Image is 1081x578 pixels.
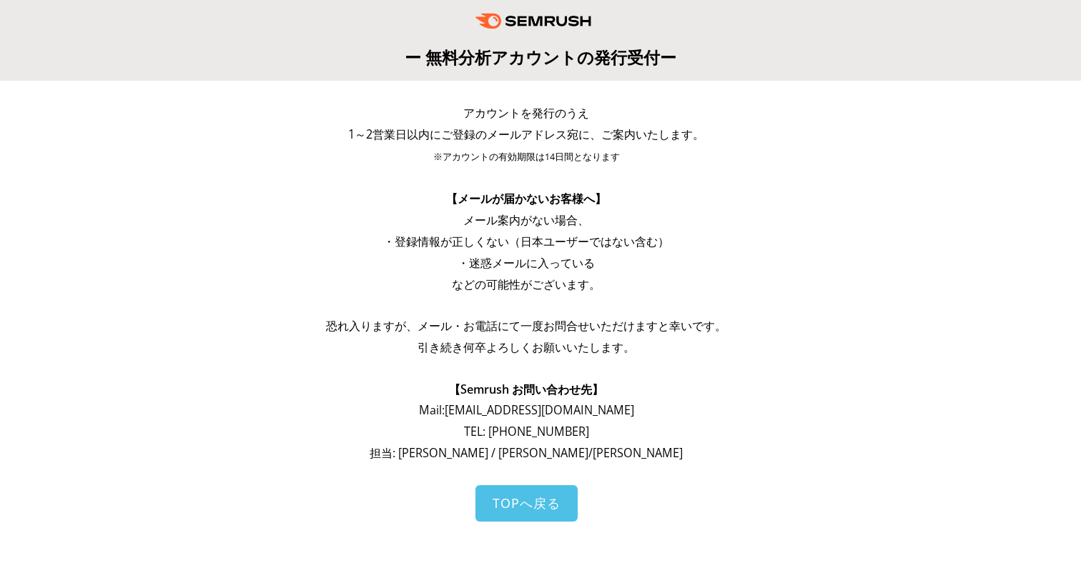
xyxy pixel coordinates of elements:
[475,485,578,522] a: TOPへ戻る
[419,402,634,418] span: Mail: [EMAIL_ADDRESS][DOMAIN_NAME]
[452,276,601,292] span: などの可能性がございます。
[418,339,635,355] span: 引き続き何卒よろしくお願いいたします。
[405,46,676,69] span: ー 無料分析アカウントの発行受付ー
[433,151,620,163] span: ※アカウントの有効期限は14日間となります
[446,191,606,206] span: 【メールが届かないお客様へ】
[458,255,595,271] span: ・迷惑メールに入っている
[463,105,589,121] span: アカウントを発行のうえ
[383,234,669,249] span: ・登録情報が正しくない（日本ユーザーではない含む）
[449,382,603,397] span: 【Semrush お問い合わせ先】
[493,494,561,512] span: TOPへ戻る
[463,212,589,228] span: メール案内がない場合、
[464,424,589,439] span: TEL: [PHONE_NUMBER]
[326,318,726,334] span: 恐れ入りますが、メール・お電話にて一度お問合せいただけますと幸いです。
[348,126,704,142] span: 1～2営業日以内にご登録のメールアドレス宛に、ご案内いたします。
[370,445,683,461] span: 担当: [PERSON_NAME] / [PERSON_NAME]/[PERSON_NAME]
